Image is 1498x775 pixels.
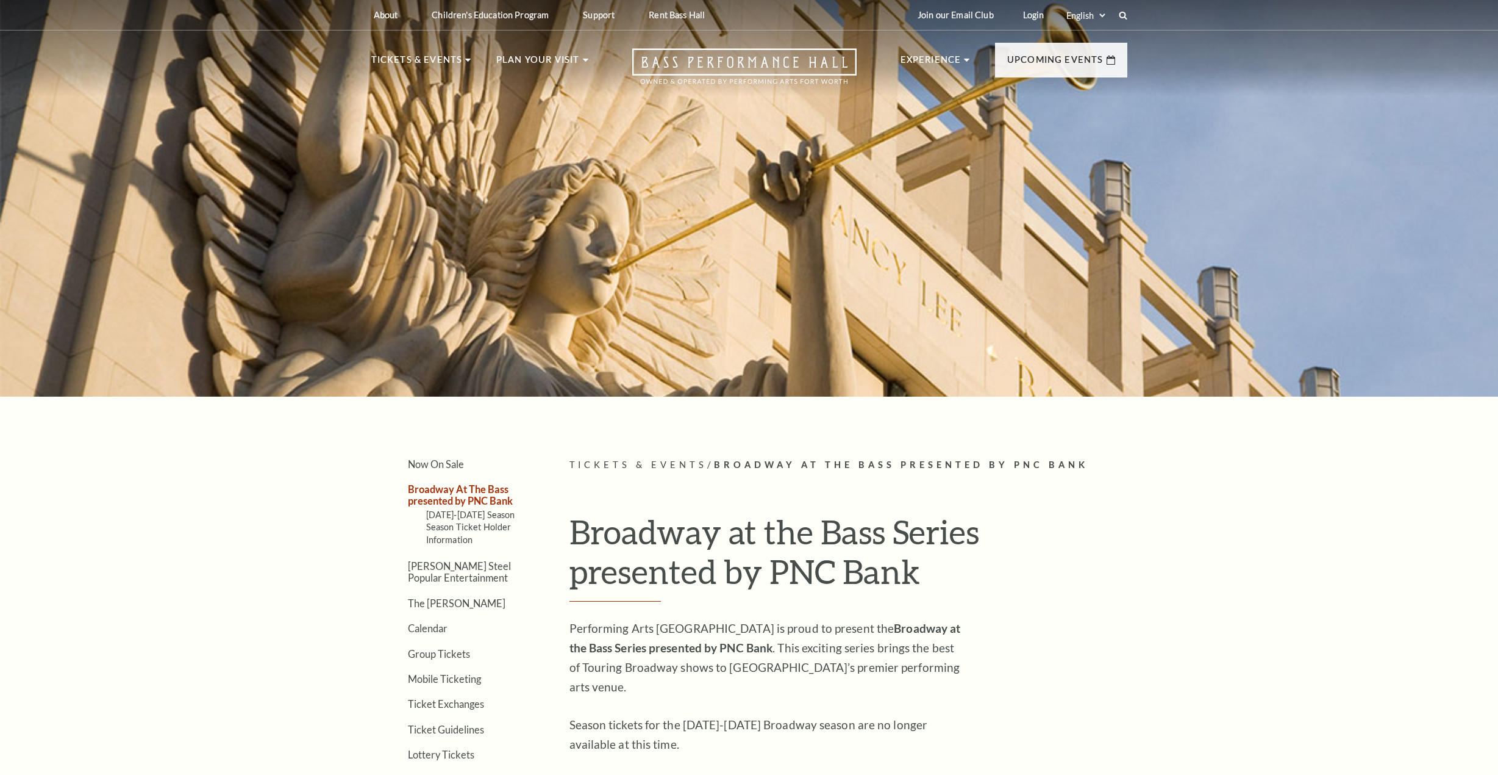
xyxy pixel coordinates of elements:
a: The [PERSON_NAME] [408,597,505,609]
span: Tickets & Events [569,460,708,470]
span: Broadway At The Bass presented by PNC Bank [714,460,1088,470]
a: Now On Sale [408,458,464,470]
a: Mobile Ticketing [408,673,481,685]
select: Select: [1064,10,1107,21]
a: Broadway At The Bass presented by PNC Bank [408,483,513,506]
p: About [374,10,398,20]
p: Upcoming Events [1007,52,1104,74]
p: Tickets & Events [371,52,463,74]
p: Season tickets for the [DATE]-[DATE] Broadway season are no longer available at this time. [569,715,966,754]
a: Season Ticket Holder Information [426,522,512,544]
p: Performing Arts [GEOGRAPHIC_DATA] is proud to present the . This exciting series brings the best ... [569,619,966,697]
h1: Broadway at the Bass Series presented by PNC Bank [569,512,1127,602]
p: Children's Education Program [432,10,549,20]
p: / [569,458,1127,473]
a: Lottery Tickets [408,749,474,760]
a: Ticket Exchanges [408,698,484,710]
p: Plan Your Visit [496,52,580,74]
p: Support [583,10,615,20]
p: Experience [901,52,961,74]
a: [PERSON_NAME] Steel Popular Entertainment [408,560,511,583]
a: Group Tickets [408,648,470,660]
a: Calendar [408,622,448,634]
a: Ticket Guidelines [408,724,484,735]
a: [DATE]-[DATE] Season [426,510,515,520]
p: Rent Bass Hall [649,10,705,20]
